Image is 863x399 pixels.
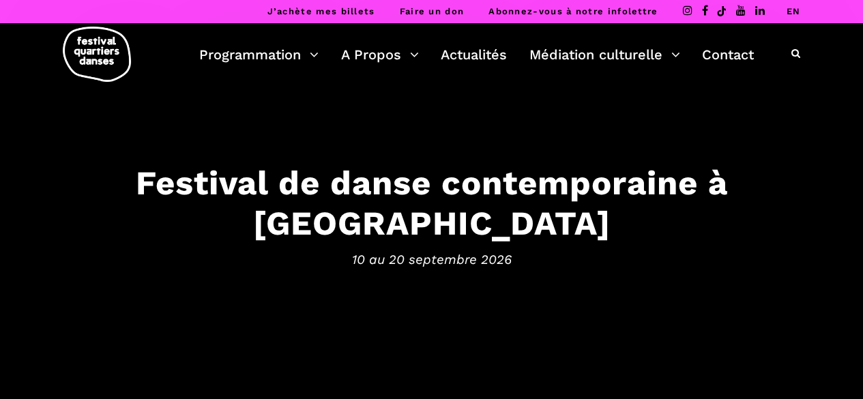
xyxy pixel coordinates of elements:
a: Abonnez-vous à notre infolettre [488,6,658,16]
a: EN [786,6,800,16]
a: Médiation culturelle [529,43,680,66]
a: J’achète mes billets [267,6,375,16]
a: A Propos [341,43,419,66]
h3: Festival de danse contemporaine à [GEOGRAPHIC_DATA] [14,162,849,243]
span: 10 au 20 septembre 2026 [14,250,849,270]
img: logo-fqd-med [63,27,131,82]
a: Faire un don [399,6,464,16]
a: Contact [702,43,754,66]
a: Programmation [199,43,319,66]
a: Actualités [441,43,507,66]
